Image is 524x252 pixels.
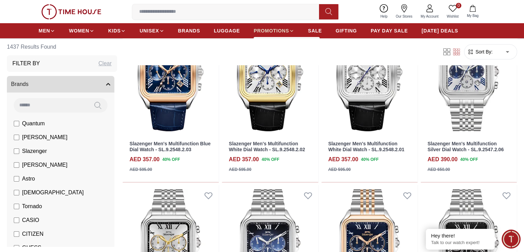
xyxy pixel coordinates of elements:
a: Slazenger Men's Multifunction White Dial Watch - SL.9.2548.2.02 [229,141,305,152]
a: Our Stores [392,3,417,20]
span: 0 [456,3,461,8]
input: [DEMOGRAPHIC_DATA] [14,190,19,195]
span: Help [378,14,390,19]
span: 40 % OFF [162,156,180,163]
input: Slazenger [14,148,19,154]
span: [PERSON_NAME] [22,161,68,169]
a: PAY DAY SALE [371,25,408,37]
div: Chat Widget [502,230,521,249]
h4: AED 357.00 [130,155,160,164]
span: Quantum [22,119,45,128]
span: My Account [418,14,441,19]
a: GIFTING [336,25,357,37]
span: Brands [11,80,29,88]
input: GUESS [14,245,19,251]
a: UNISEX [140,25,164,37]
img: ... [41,4,101,19]
a: [DATE] DEALS [422,25,458,37]
button: Sort By: [467,48,493,55]
span: Tornado [22,202,42,211]
a: Slazenger Men's Multifunction White Dial Watch - SL.9.2548.2.01 [328,141,404,152]
span: 40 % OFF [261,156,279,163]
span: LUGGAGE [214,27,240,34]
a: Slazenger Men's Multifunction Blue Dial Watch - SL.9.2548.2.03 [130,141,210,152]
input: [PERSON_NAME] [14,135,19,140]
span: [PERSON_NAME] [22,133,68,142]
span: SALE [308,27,322,34]
span: CITIZEN [22,230,43,238]
h4: AED 390.00 [428,155,458,164]
span: [DEMOGRAPHIC_DATA] [22,188,84,197]
span: Slazenger [22,147,47,155]
span: Astro [22,175,35,183]
span: [DATE] DEALS [422,27,458,34]
h3: Filter By [12,59,40,68]
div: Hey there! [431,232,490,239]
div: Clear [99,59,112,68]
button: My Bag [463,3,483,20]
img: Slazenger Men's Multifunction White Dial Watch - SL.9.2548.2.02 [222,14,318,135]
span: GUESS [22,244,41,252]
span: Wishlist [444,14,461,19]
a: WOMEN [69,25,94,37]
span: PROMOTIONS [254,27,289,34]
input: [PERSON_NAME] [14,162,19,168]
h6: 1437 Results Found [7,39,117,55]
span: Sort By: [474,48,493,55]
a: Slazenger Men's Multifunction Silver Dial Watch - SL.9.2547.2.06 [428,141,504,152]
button: Brands [7,76,114,93]
div: AED 595.00 [130,166,152,173]
span: BRANDS [178,27,200,34]
img: Slazenger Men's Multifunction Silver Dial Watch - SL.9.2547.2.06 [421,14,517,135]
a: Help [376,3,392,20]
span: CASIO [22,216,39,224]
a: SALE [308,25,322,37]
div: AED 595.00 [328,166,351,173]
span: PAY DAY SALE [371,27,408,34]
input: CASIO [14,217,19,223]
input: Astro [14,176,19,182]
h4: AED 357.00 [229,155,259,164]
span: WOMEN [69,27,89,34]
span: KIDS [108,27,121,34]
a: PROMOTIONS [254,25,294,37]
span: 40 % OFF [460,156,478,163]
a: 0Wishlist [443,3,463,20]
span: Our Stores [393,14,415,19]
span: 40 % OFF [361,156,379,163]
span: GIFTING [336,27,357,34]
span: UNISEX [140,27,159,34]
input: CITIZEN [14,231,19,237]
h4: AED 357.00 [328,155,358,164]
a: BRANDS [178,25,200,37]
div: AED 595.00 [229,166,251,173]
a: LUGGAGE [214,25,240,37]
a: MEN [39,25,55,37]
div: AED 650.00 [428,166,450,173]
a: KIDS [108,25,126,37]
p: Talk to our watch expert! [431,240,490,246]
input: Tornado [14,204,19,209]
img: Slazenger Men's Multifunction White Dial Watch - SL.9.2548.2.01 [321,14,418,135]
input: Quantum [14,121,19,126]
img: Slazenger Men's Multifunction Blue Dial Watch - SL.9.2548.2.03 [123,14,219,135]
span: My Bag [464,13,481,18]
span: MEN [39,27,50,34]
